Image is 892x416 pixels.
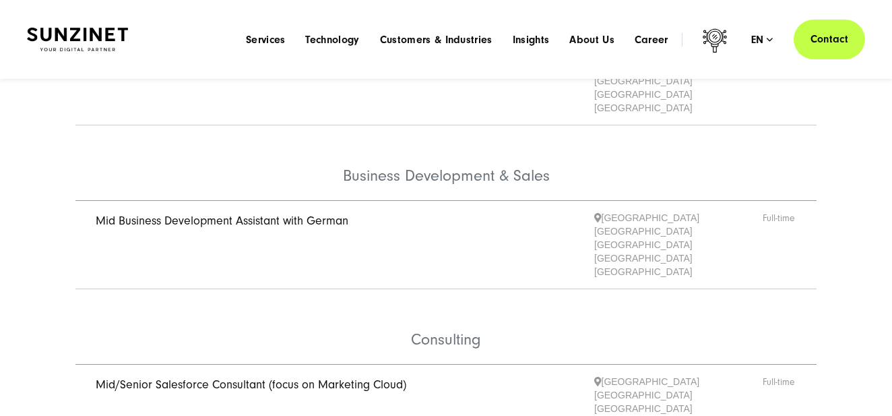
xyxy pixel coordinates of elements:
a: Services [246,33,286,47]
li: Business Development & Sales [75,125,817,201]
a: About Us [569,33,614,47]
a: Customers & Industries [380,33,492,47]
a: Technology [305,33,359,47]
span: Full-time [763,211,796,278]
span: [GEOGRAPHIC_DATA] [GEOGRAPHIC_DATA] [GEOGRAPHIC_DATA] [GEOGRAPHIC_DATA] [GEOGRAPHIC_DATA] [594,47,763,115]
a: Career [635,33,668,47]
a: Mid/Senior Salesforce Consultant (focus on Marketing Cloud) [96,378,406,392]
img: SUNZINET Full Service Digital Agentur [27,28,128,51]
li: Consulting [75,289,817,365]
a: Mid Business Development Assistant with German [96,214,348,228]
span: Full-time [763,47,796,115]
a: Contact [794,20,865,59]
span: [GEOGRAPHIC_DATA] [GEOGRAPHIC_DATA] [GEOGRAPHIC_DATA] [GEOGRAPHIC_DATA] [GEOGRAPHIC_DATA] [594,211,763,278]
a: Insights [513,33,550,47]
div: en [751,33,773,47]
